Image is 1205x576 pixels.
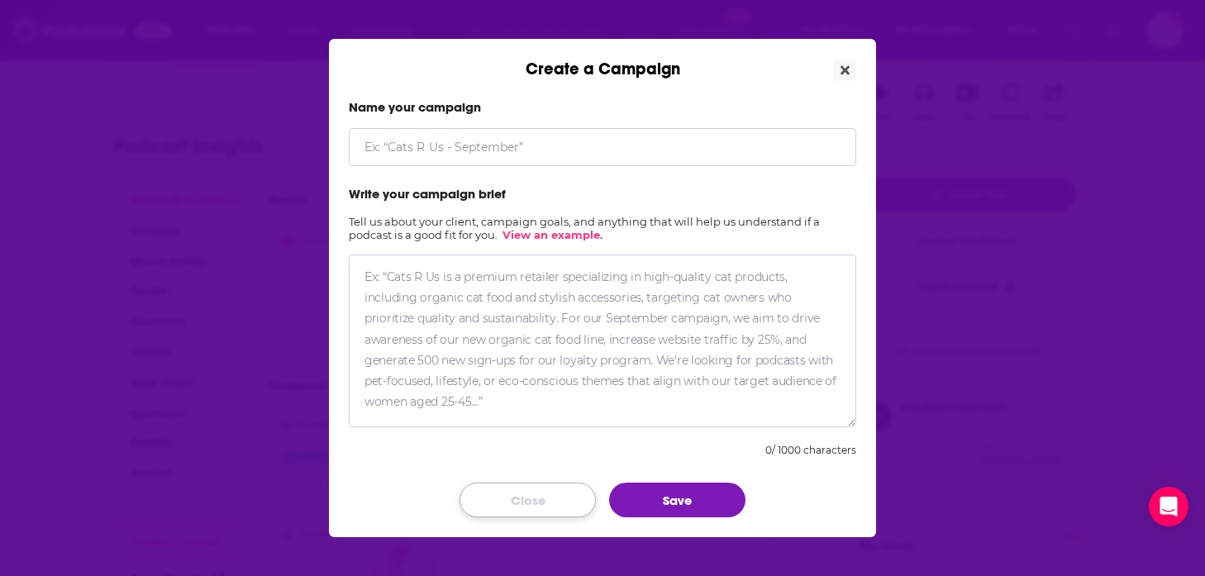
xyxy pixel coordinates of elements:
div: Create a Campaign [329,39,876,79]
a: View an example. [502,228,602,241]
label: Name your campaign [349,99,856,115]
label: Write your campaign brief [349,186,856,202]
h2: Tell us about your client, campaign goals, and anything that will help us understand if a podcast... [349,215,856,241]
div: Open Intercom Messenger [1149,487,1188,526]
button: Close [834,60,856,81]
button: Save [609,483,745,517]
div: 0 / 1000 characters [765,444,856,456]
button: Close [460,483,596,517]
input: Ex: “Cats R Us - September” [349,128,856,166]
